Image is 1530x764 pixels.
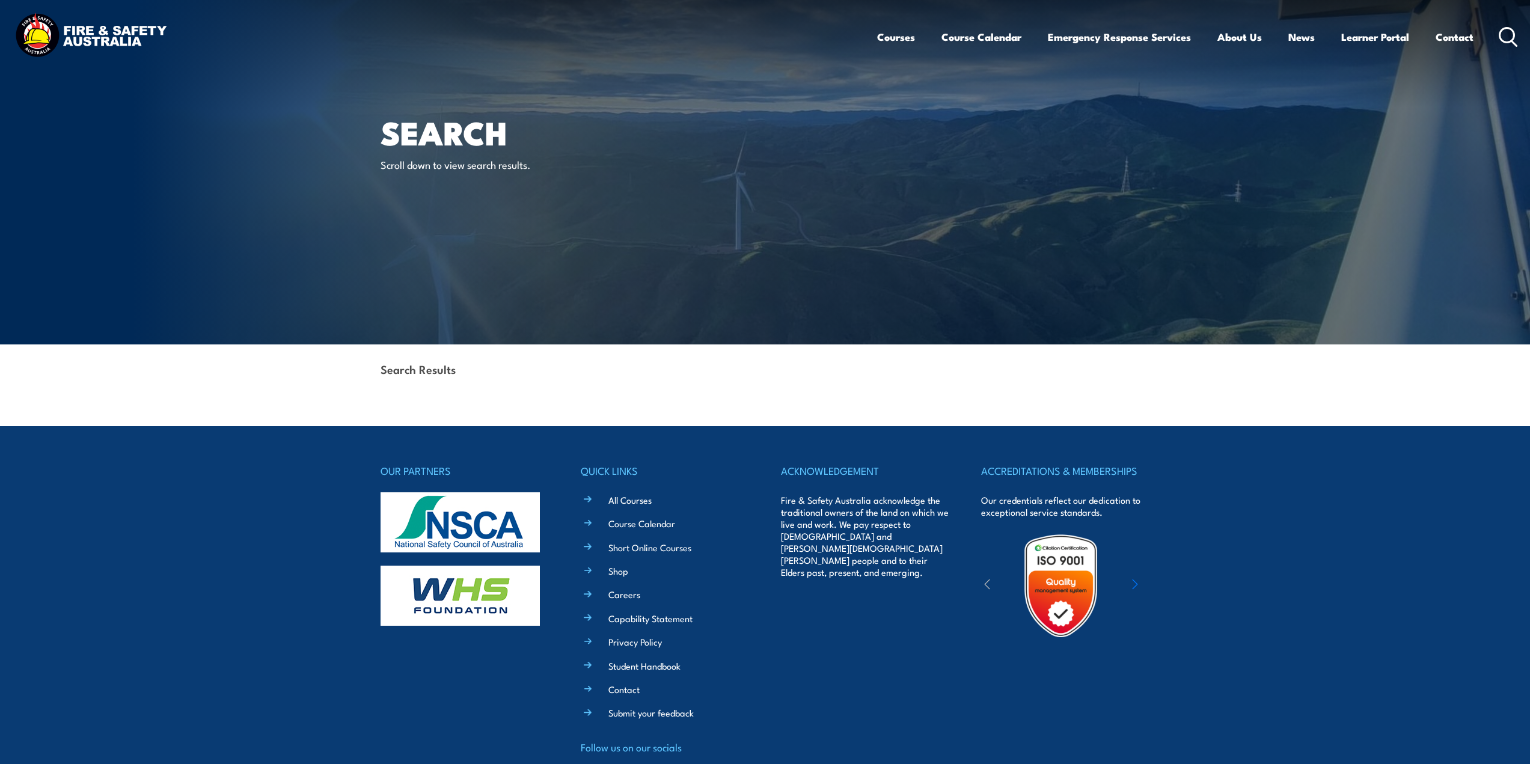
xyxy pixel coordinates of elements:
strong: Search Results [381,361,456,377]
a: News [1288,21,1315,53]
a: Student Handbook [608,659,681,672]
a: Course Calendar [941,21,1021,53]
a: Shop [608,564,628,577]
h1: Search [381,118,678,146]
a: Learner Portal [1341,21,1409,53]
h4: Follow us on our socials [581,739,749,756]
a: Courses [877,21,915,53]
a: Privacy Policy [608,635,662,648]
a: Contact [608,683,640,695]
a: Careers [608,588,640,601]
p: Scroll down to view search results. [381,157,600,171]
a: Submit your feedback [608,706,694,719]
img: Untitled design (19) [1008,533,1113,638]
h4: OUR PARTNERS [381,462,549,479]
a: Capability Statement [608,612,693,625]
h4: QUICK LINKS [581,462,749,479]
a: Course Calendar [608,517,675,530]
a: Contact [1436,21,1473,53]
img: ewpa-logo [1114,565,1219,607]
a: All Courses [608,494,652,506]
img: whs-logo-footer [381,566,540,626]
p: Fire & Safety Australia acknowledge the traditional owners of the land on which we live and work.... [781,494,949,578]
h4: ACKNOWLEDGEMENT [781,462,949,479]
h4: ACCREDITATIONS & MEMBERSHIPS [981,462,1149,479]
a: Short Online Courses [608,541,691,554]
a: About Us [1217,21,1262,53]
a: Emergency Response Services [1048,21,1191,53]
img: nsca-logo-footer [381,492,540,552]
p: Our credentials reflect our dedication to exceptional service standards. [981,494,1149,518]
